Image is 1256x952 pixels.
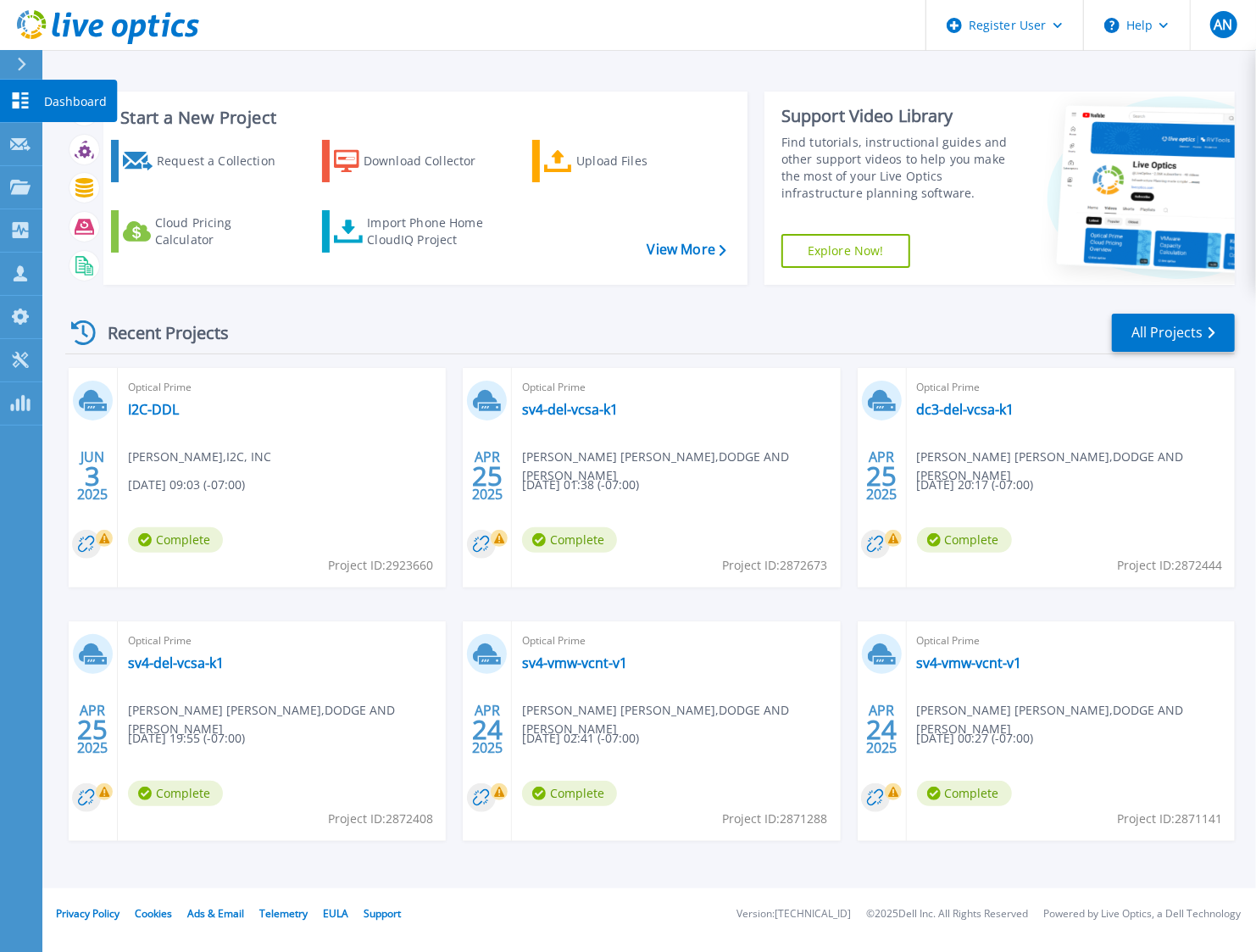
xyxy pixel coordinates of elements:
span: 24 [472,722,503,737]
span: 25 [866,469,897,483]
span: Complete [522,781,617,806]
span: Complete [522,527,617,553]
span: [DATE] 19:55 (-07:00) [128,729,245,748]
a: Upload Files [532,140,706,182]
a: Cloud Pricing Calculator [111,210,285,253]
span: 24 [866,722,897,737]
p: Dashboard [44,80,107,124]
span: [DATE] 20:17 (-07:00) [917,476,1034,494]
a: Privacy Policy [56,906,119,921]
div: APR 2025 [471,445,503,507]
div: Recent Projects [65,312,252,354]
a: All Projects [1112,314,1235,352]
span: Complete [917,527,1012,553]
span: Optical Prime [128,378,436,397]
a: Cookies [135,906,172,921]
span: Project ID: 2871288 [723,810,828,828]
span: AN [1214,18,1232,31]
div: Download Collector [364,144,492,178]
span: [DATE] 02:41 (-07:00) [522,729,639,748]
span: Optical Prime [128,632,436,650]
a: dc3-del-vcsa-k1 [917,401,1014,418]
span: 3 [85,469,100,483]
span: [DATE] 00:27 (-07:00) [917,729,1034,748]
a: sv4-vmw-vcnt-v1 [917,654,1022,671]
a: Support [364,906,401,921]
span: Optical Prime [917,378,1225,397]
div: APR 2025 [471,699,503,760]
li: © 2025 Dell Inc. All Rights Reserved [866,909,1028,920]
div: Find tutorials, instructional guides and other support videos to help you make the most of your L... [781,134,1017,202]
span: [PERSON_NAME] , I2C, INC [128,448,271,466]
a: I2C-DDL [128,401,179,418]
div: Upload Files [576,144,702,178]
span: Complete [128,527,223,553]
div: Import Phone Home CloudIQ Project [367,214,499,248]
h3: Start a New Project [120,109,725,127]
a: Download Collector [322,140,496,182]
a: sv4-del-vcsa-k1 [522,401,618,418]
span: Complete [917,781,1012,806]
span: Project ID: 2871141 [1117,810,1222,828]
div: APR 2025 [865,699,898,760]
div: Support Video Library [781,105,1017,127]
div: APR 2025 [76,699,108,760]
span: [DATE] 01:38 (-07:00) [522,476,639,494]
a: sv4-del-vcsa-k1 [128,654,224,671]
span: [DATE] 09:03 (-07:00) [128,476,245,494]
span: [PERSON_NAME] [PERSON_NAME] , DODGE AND [PERSON_NAME] [128,701,446,738]
div: Cloud Pricing Calculator [155,214,281,248]
li: Powered by Live Optics, a Dell Technology [1043,909,1241,920]
span: [PERSON_NAME] [PERSON_NAME] , DODGE AND [PERSON_NAME] [917,448,1235,485]
span: [PERSON_NAME] [PERSON_NAME] , DODGE AND [PERSON_NAME] [917,701,1235,738]
a: Telemetry [259,906,308,921]
span: [PERSON_NAME] [PERSON_NAME] , DODGE AND [PERSON_NAME] [522,701,840,738]
li: Version: [TECHNICAL_ID] [736,909,851,920]
span: Project ID: 2872444 [1117,556,1222,575]
a: Request a Collection [111,140,285,182]
span: 25 [472,469,503,483]
a: Ads & Email [187,906,244,921]
span: Optical Prime [522,378,830,397]
div: JUN 2025 [76,445,108,507]
span: Project ID: 2872673 [723,556,828,575]
span: [PERSON_NAME] [PERSON_NAME] , DODGE AND [PERSON_NAME] [522,448,840,485]
span: Optical Prime [917,632,1225,650]
a: View More [647,242,726,258]
div: Request a Collection [157,144,281,178]
span: 25 [77,722,108,737]
div: APR 2025 [865,445,898,507]
a: Explore Now! [781,234,910,268]
a: sv4-vmw-vcnt-v1 [522,654,627,671]
span: Project ID: 2872408 [328,810,433,828]
a: EULA [323,906,348,921]
span: Complete [128,781,223,806]
span: Project ID: 2923660 [328,556,433,575]
span: Optical Prime [522,632,830,650]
